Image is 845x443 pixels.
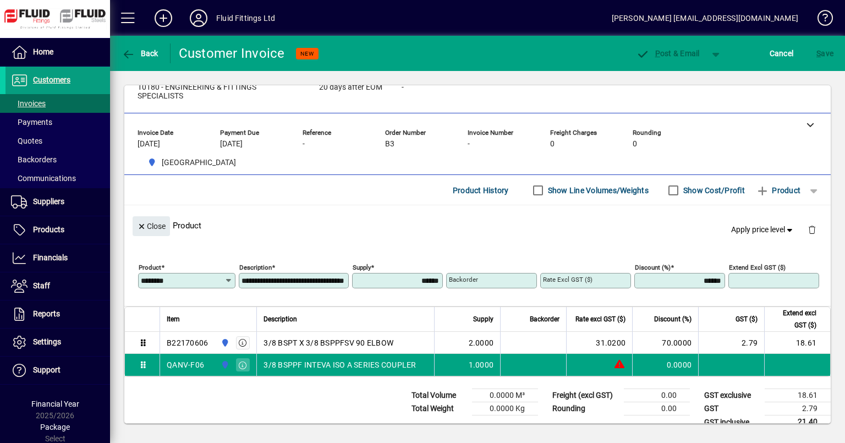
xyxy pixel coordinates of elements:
button: Back [119,43,161,63]
span: AUCKLAND [218,359,231,371]
div: Fluid Fittings Ltd [216,9,275,27]
span: Apply price level [731,224,795,236]
td: 21.40 [765,415,831,429]
td: GST [699,402,765,415]
button: Close [133,216,170,236]
span: Product History [453,182,509,199]
td: 0.0000 M³ [472,389,538,402]
td: 0.0000 [632,354,698,376]
button: Profile [181,8,216,28]
a: Products [6,216,110,244]
label: Show Cost/Profit [681,185,745,196]
span: P [655,49,660,58]
span: 2.0000 [469,337,494,348]
span: Description [264,313,297,325]
a: Settings [6,329,110,356]
div: 31.0200 [573,337,625,348]
app-page-header-button: Back [110,43,171,63]
button: Apply price level [727,220,799,240]
button: Add [146,8,181,28]
td: 70.0000 [632,332,698,354]
span: Backorders [11,155,57,164]
span: GST ($) [736,313,758,325]
a: Staff [6,272,110,300]
span: ost & Email [636,49,700,58]
a: Support [6,357,110,384]
button: Post & Email [630,43,705,63]
div: [PERSON_NAME] [EMAIL_ADDRESS][DOMAIN_NAME] [612,9,798,27]
div: Customer Invoice [179,45,285,62]
td: 0.0000 Kg [472,402,538,415]
span: [DATE] [138,140,160,149]
span: Suppliers [33,197,64,206]
td: 0.00 [624,389,690,402]
span: 3/8 BSPT X 3/8 BSPPFSV 90 ELBOW [264,337,393,348]
button: Cancel [767,43,797,63]
mat-label: Discount (%) [635,264,671,271]
span: ave [816,45,833,62]
span: Discount (%) [654,313,692,325]
span: AUCKLAND [143,156,240,169]
span: S [816,49,821,58]
span: Supply [473,313,493,325]
span: [DATE] [220,140,243,149]
div: Product [124,205,831,245]
span: Package [40,423,70,431]
span: AUCKLAND [218,337,231,349]
span: Close [137,217,166,236]
div: B22170606 [167,337,208,348]
span: Payments [11,118,52,127]
span: Home [33,47,53,56]
span: Rate excl GST ($) [575,313,625,325]
span: 0 [633,140,637,149]
button: Product [750,181,806,200]
a: Knowledge Base [809,2,831,38]
td: Total Weight [406,402,472,415]
mat-label: Product [139,264,161,271]
span: - [303,140,305,149]
td: 2.79 [765,402,831,415]
span: 1.0000 [469,359,494,370]
td: Freight (excl GST) [547,389,624,402]
a: Suppliers [6,188,110,216]
span: Communications [11,174,76,183]
td: GST inclusive [699,415,765,429]
span: Customers [33,75,70,84]
mat-label: Supply [353,264,371,271]
td: 0.00 [624,402,690,415]
div: QANV-F06 [167,359,204,370]
span: Backorder [530,313,559,325]
a: Home [6,39,110,66]
span: Financials [33,253,68,262]
span: Back [122,49,158,58]
button: Save [814,43,836,63]
span: Staff [33,281,50,290]
button: Product History [448,181,513,200]
td: 18.61 [764,332,830,354]
span: Products [33,225,64,234]
mat-label: Backorder [449,276,478,283]
span: Quotes [11,136,42,145]
a: Quotes [6,132,110,150]
span: - [468,140,470,149]
app-page-header-button: Close [130,221,173,231]
span: Cancel [770,45,794,62]
span: B3 [385,140,394,149]
mat-label: Extend excl GST ($) [729,264,786,271]
a: Financials [6,244,110,272]
span: 20 days after EOM [319,83,382,92]
span: Item [167,313,180,325]
app-page-header-button: Delete [799,225,825,234]
span: [GEOGRAPHIC_DATA] [162,157,236,168]
td: GST exclusive [699,389,765,402]
label: Show Line Volumes/Weights [546,185,649,196]
span: 0 [550,140,555,149]
span: Product [756,182,800,199]
td: Rounding [547,402,624,415]
span: NEW [300,50,314,57]
a: Backorders [6,150,110,169]
mat-label: Rate excl GST ($) [543,276,592,283]
span: Extend excl GST ($) [771,307,816,331]
span: Reports [33,309,60,318]
td: 18.61 [765,389,831,402]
